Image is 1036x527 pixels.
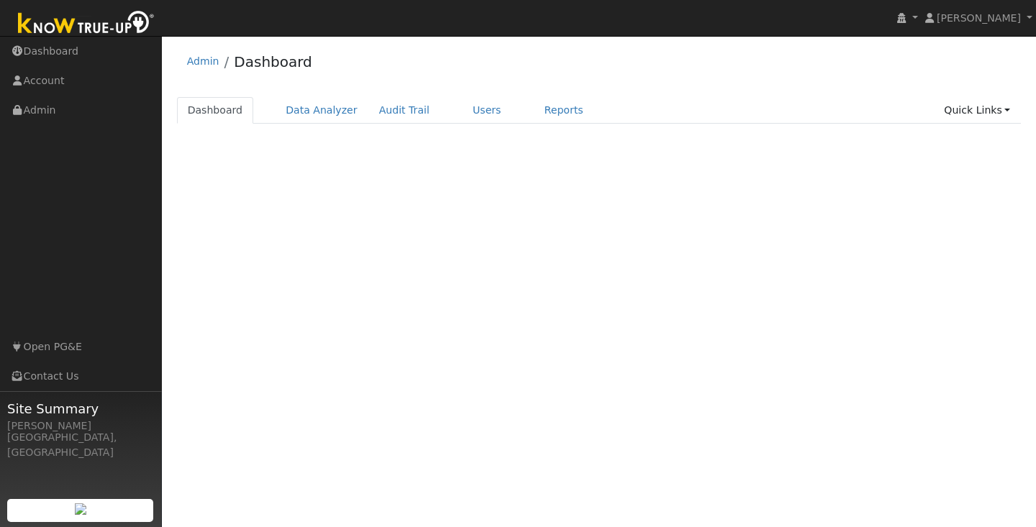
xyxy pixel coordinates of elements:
div: [PERSON_NAME] [7,418,154,434]
a: Audit Trail [368,97,440,124]
img: retrieve [75,503,86,515]
a: Users [462,97,512,124]
div: [GEOGRAPHIC_DATA], [GEOGRAPHIC_DATA] [7,430,154,460]
a: Quick Links [933,97,1021,124]
a: Data Analyzer [275,97,368,124]
a: Admin [187,55,219,67]
a: Reports [534,97,594,124]
a: Dashboard [177,97,254,124]
span: [PERSON_NAME] [937,12,1021,24]
img: Know True-Up [11,8,162,40]
a: Dashboard [234,53,312,70]
span: Site Summary [7,399,154,418]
